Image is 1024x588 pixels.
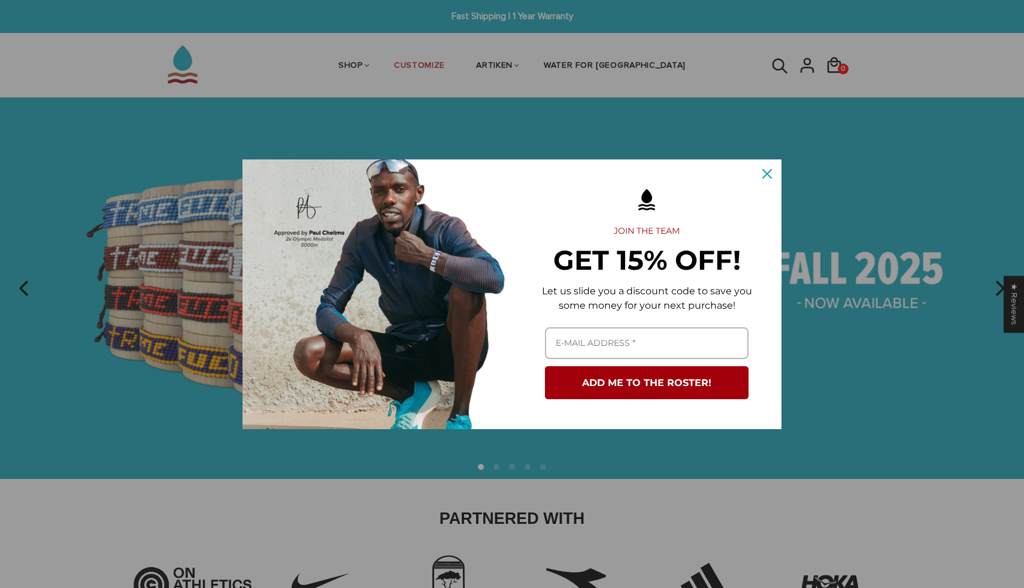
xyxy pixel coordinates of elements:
h2: JOIN THE TEAM [531,226,762,237]
strong: GET 15% OFF! [553,243,741,276]
button: Close [753,159,781,188]
input: Email field [545,327,749,359]
svg: close icon [762,169,772,179]
button: ADD ME TO THE ROSTER! [545,366,749,399]
p: Let us slide you a discount code to save you some money for your next purchase! [531,284,762,313]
